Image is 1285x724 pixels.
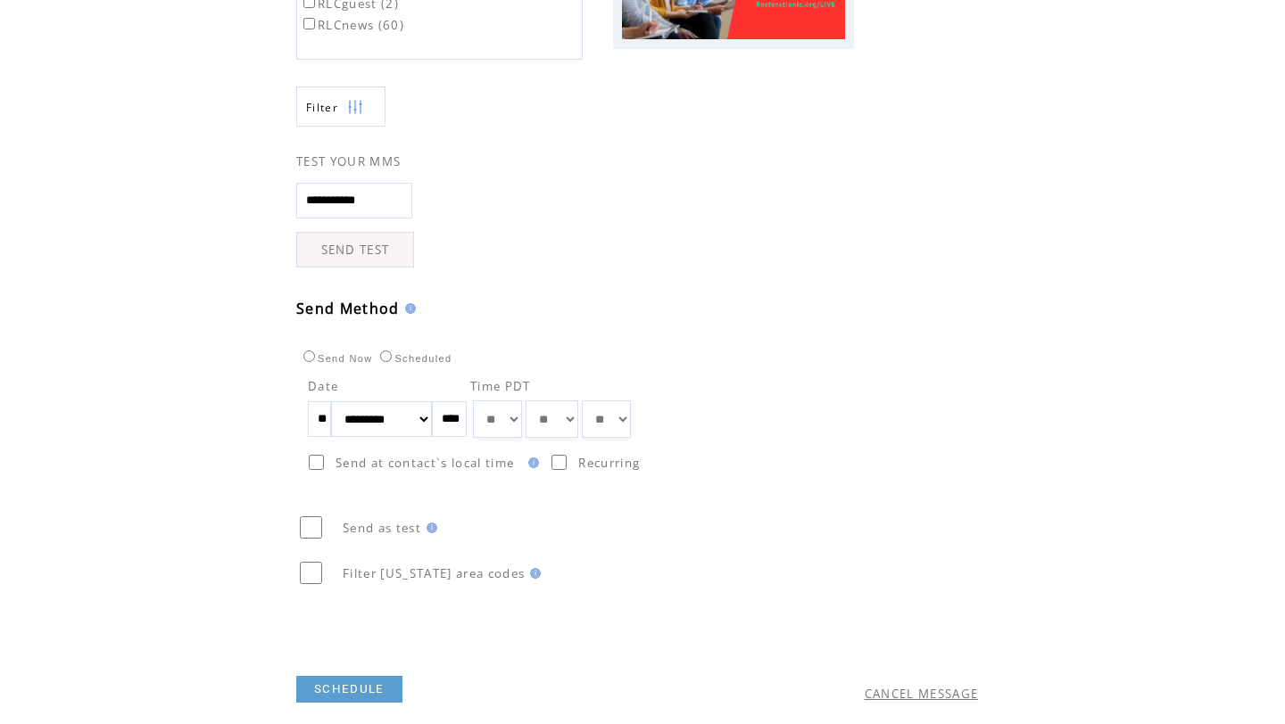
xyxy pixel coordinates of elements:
[578,455,640,471] span: Recurring
[299,353,372,364] label: Send Now
[343,565,525,581] span: Filter [US_STATE] area codes
[865,686,979,702] a: CANCEL MESSAGE
[523,457,539,468] img: help.gif
[421,522,437,533] img: help.gif
[303,350,315,362] input: Send Now
[336,455,514,471] span: Send at contact`s local time
[347,87,363,128] img: filters.png
[296,232,414,267] a: SEND TEST
[303,18,315,29] input: RLCnews (60)
[296,86,385,127] a: Filter
[308,378,338,394] span: Date
[296,153,401,169] span: TEST YOUR MMS
[470,378,531,394] span: Time PDT
[306,100,338,115] span: Show filters
[400,303,416,314] img: help.gif
[525,568,541,579] img: help.gif
[343,520,421,536] span: Send as test
[376,353,452,364] label: Scheduled
[296,676,402,703] a: SCHEDULE
[296,299,400,318] span: Send Method
[300,17,404,33] label: RLCnews (60)
[380,350,392,362] input: Scheduled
